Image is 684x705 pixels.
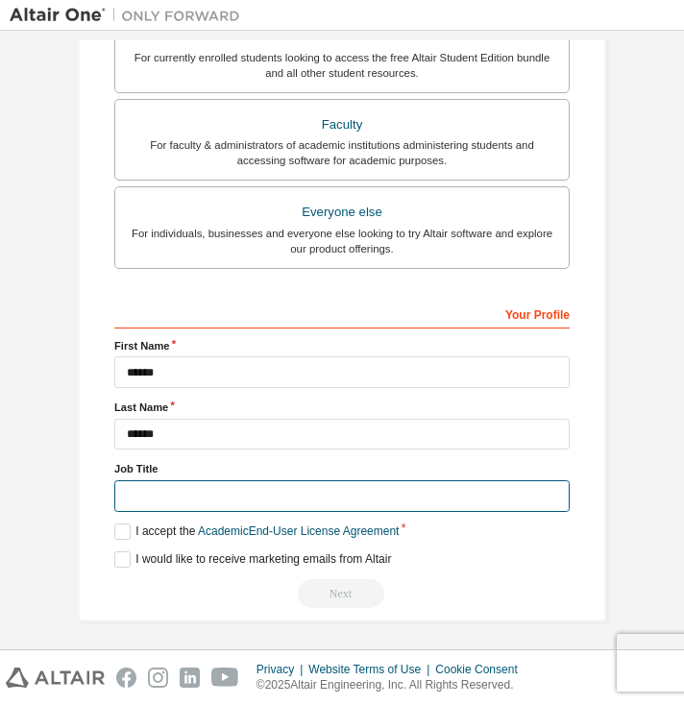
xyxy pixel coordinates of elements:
[211,668,239,688] img: youtube.svg
[114,461,570,476] label: Job Title
[6,668,105,688] img: altair_logo.svg
[256,662,308,677] div: Privacy
[114,523,399,540] label: I accept the
[256,677,529,693] p: © 2025 Altair Engineering, Inc. All Rights Reserved.
[308,662,435,677] div: Website Terms of Use
[10,6,250,25] img: Altair One
[114,551,391,568] label: I would like to receive marketing emails from Altair
[180,668,200,688] img: linkedin.svg
[198,524,399,538] a: Academic End-User License Agreement
[148,668,168,688] img: instagram.svg
[127,226,557,256] div: For individuals, businesses and everyone else looking to try Altair software and explore our prod...
[114,298,570,328] div: Your Profile
[114,400,570,415] label: Last Name
[116,668,136,688] img: facebook.svg
[435,662,528,677] div: Cookie Consent
[127,199,557,226] div: Everyone else
[127,111,557,138] div: Faculty
[114,579,570,608] div: Read and acccept EULA to continue
[114,338,570,353] label: First Name
[127,137,557,168] div: For faculty & administrators of academic institutions administering students and accessing softwa...
[127,50,557,81] div: For currently enrolled students looking to access the free Altair Student Edition bundle and all ...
